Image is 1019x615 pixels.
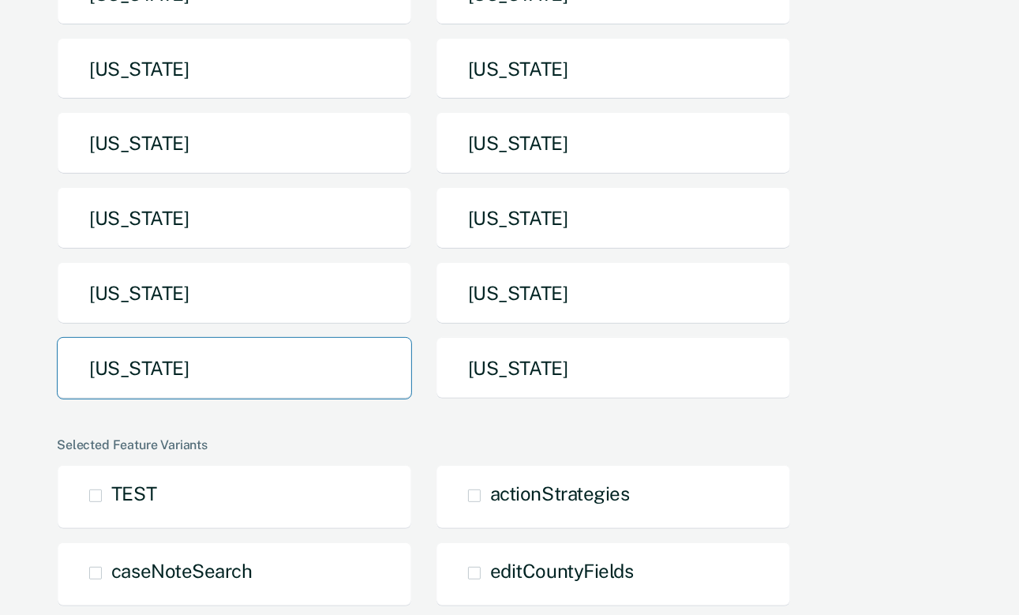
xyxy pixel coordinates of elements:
button: [US_STATE] [436,112,791,174]
button: [US_STATE] [436,337,791,399]
button: [US_STATE] [57,187,412,249]
div: Selected Feature Variants [57,437,956,452]
button: [US_STATE] [436,38,791,100]
button: [US_STATE] [57,262,412,324]
button: [US_STATE] [436,262,791,324]
button: [US_STATE] [57,112,412,174]
button: [US_STATE] [57,337,412,399]
button: [US_STATE] [57,38,412,100]
span: TEST [111,482,156,504]
span: caseNoteSearch [111,560,252,582]
button: [US_STATE] [436,187,791,249]
span: editCountyFields [490,560,633,582]
span: actionStrategies [490,482,629,504]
